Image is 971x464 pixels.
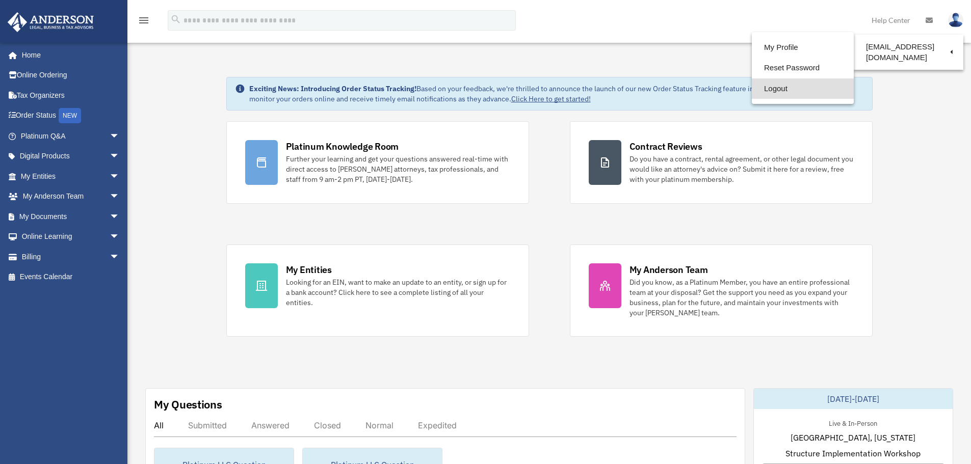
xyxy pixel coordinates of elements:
div: Platinum Knowledge Room [286,140,399,153]
a: Billingarrow_drop_down [7,247,135,267]
span: arrow_drop_down [110,166,130,187]
i: menu [138,14,150,26]
a: Events Calendar [7,267,135,287]
span: [GEOGRAPHIC_DATA], [US_STATE] [791,431,915,444]
a: My Anderson Teamarrow_drop_down [7,186,135,207]
div: Expedited [418,420,457,430]
div: Based on your feedback, we're thrilled to announce the launch of our new Order Status Tracking fe... [249,84,864,104]
div: Did you know, as a Platinum Member, you have an entire professional team at your disposal? Get th... [629,277,854,318]
span: arrow_drop_down [110,146,130,167]
div: Closed [314,420,341,430]
span: arrow_drop_down [110,227,130,248]
a: Tax Organizers [7,85,135,105]
a: Contract Reviews Do you have a contract, rental agreement, or other legal document you would like... [570,121,873,204]
span: arrow_drop_down [110,247,130,267]
div: Answered [251,420,290,430]
a: My Profile [752,37,854,58]
div: Live & In-Person [821,417,885,428]
a: My Entitiesarrow_drop_down [7,166,135,186]
div: NEW [59,108,81,123]
a: Platinum Knowledge Room Further your learning and get your questions answered real-time with dire... [226,121,529,204]
div: Looking for an EIN, want to make an update to an entity, or sign up for a bank account? Click her... [286,277,510,308]
span: arrow_drop_down [110,186,130,207]
div: Normal [365,420,393,430]
a: Platinum Q&Aarrow_drop_down [7,126,135,146]
a: Order StatusNEW [7,105,135,126]
a: My Entities Looking for an EIN, want to make an update to an entity, or sign up for a bank accoun... [226,244,529,337]
img: Anderson Advisors Platinum Portal [5,12,97,32]
span: arrow_drop_down [110,126,130,147]
a: menu [138,18,150,26]
a: [EMAIL_ADDRESS][DOMAIN_NAME] [854,37,963,67]
strong: Exciting News: Introducing Order Status Tracking! [249,84,416,93]
a: Online Ordering [7,65,135,86]
div: Contract Reviews [629,140,702,153]
a: Digital Productsarrow_drop_down [7,146,135,167]
div: My Anderson Team [629,263,708,276]
img: User Pic [948,13,963,28]
div: [DATE]-[DATE] [754,389,953,409]
span: arrow_drop_down [110,206,130,227]
a: Click Here to get started! [511,94,591,103]
a: Reset Password [752,58,854,78]
a: Online Learningarrow_drop_down [7,227,135,247]
div: All [154,420,164,430]
a: My Anderson Team Did you know, as a Platinum Member, you have an entire professional team at your... [570,244,873,337]
span: Structure Implementation Workshop [785,447,921,459]
a: Logout [752,78,854,99]
i: search [170,14,181,25]
a: My Documentsarrow_drop_down [7,206,135,227]
div: Do you have a contract, rental agreement, or other legal document you would like an attorney's ad... [629,154,854,184]
div: My Entities [286,263,332,276]
div: Submitted [188,420,227,430]
div: My Questions [154,397,222,412]
div: Further your learning and get your questions answered real-time with direct access to [PERSON_NAM... [286,154,510,184]
a: Home [7,45,130,65]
